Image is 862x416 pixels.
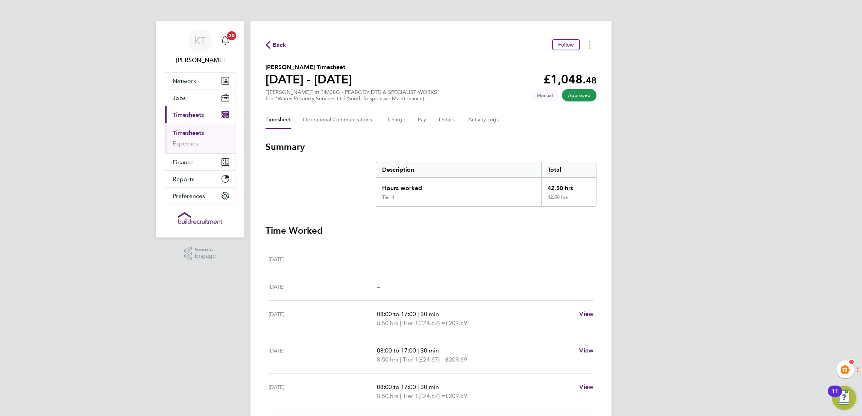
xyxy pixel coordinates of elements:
div: [DATE] [269,255,377,264]
a: View [579,383,593,392]
div: [DATE] [269,346,377,364]
h2: [PERSON_NAME] Timesheet [266,63,352,72]
span: View [579,383,593,390]
h3: Time Worked [266,225,596,237]
span: Tier 1 [403,392,418,401]
span: | [400,356,401,363]
span: 8.50 hrs [377,392,398,399]
span: Kiera Troutt [165,56,235,65]
span: (£24.67) = [418,356,445,363]
a: Go to home page [165,212,235,224]
span: – [377,283,380,290]
a: View [579,310,593,319]
span: Network [173,77,196,85]
a: Expenses [173,140,198,147]
span: 30 min [420,383,439,390]
div: "[PERSON_NAME]" at "IM38G - PEABODY DTD & SPECIALIST WORKS" [266,89,440,102]
span: £209.69 [445,319,467,327]
a: View [579,346,593,355]
button: Pay [418,111,427,129]
div: Timesheets [165,123,235,153]
button: Reports [165,171,235,187]
span: 48 [586,75,596,86]
div: [DATE] [269,282,377,291]
span: Powered by [195,247,216,253]
button: Finance [165,154,235,170]
button: Preferences [165,188,235,204]
div: Description [376,162,541,177]
nav: Main navigation [156,21,244,237]
div: [DATE] [269,310,377,328]
img: buildrec-logo-retina.png [178,212,222,224]
span: KT [194,36,206,45]
button: Activity Logs [468,111,500,129]
span: Preferences [173,192,205,200]
a: Powered byEngage [184,247,216,261]
button: Back [266,40,287,50]
span: Jobs [173,94,186,101]
span: | [417,310,419,318]
span: Follow [558,41,574,48]
span: £209.69 [445,356,467,363]
span: 08:00 to 17:00 [377,383,416,390]
button: Details [439,111,456,129]
span: Engage [195,253,216,259]
span: Tier 1 [403,319,418,328]
button: Open Resource Center, 11 new notifications [832,386,856,410]
button: Timesheets Menu [583,39,596,51]
span: (£24.67) = [418,319,445,327]
button: Charge [388,111,406,129]
span: View [579,310,593,318]
span: Timesheets [173,111,204,118]
span: £209.69 [445,392,467,399]
span: | [400,392,401,399]
button: Timesheet [266,111,291,129]
span: 08:00 to 17:00 [377,347,416,354]
span: – [377,256,380,263]
span: Finance [173,159,194,166]
span: 8.50 hrs [377,319,398,327]
span: | [417,347,419,354]
span: 8.50 hrs [377,356,398,363]
div: Tier 1 [382,194,395,200]
div: 42.50 hrs [541,194,596,206]
span: | [417,383,419,390]
div: Hours worked [376,178,541,194]
span: This timesheet has been approved. [562,89,596,101]
app-decimal: £1,048. [543,72,596,86]
div: Total [541,162,596,177]
button: Operational Communications [303,111,376,129]
span: 30 min [420,347,439,354]
a: KT[PERSON_NAME] [165,29,235,65]
span: | [400,319,401,327]
a: 20 [218,29,233,53]
span: This timesheet was manually created. [531,89,559,101]
button: Timesheets [165,106,235,123]
span: Back [273,41,287,50]
span: 08:00 to 17:00 [377,310,416,318]
span: 20 [227,31,236,40]
button: Follow [552,39,580,50]
h1: [DATE] - [DATE] [266,72,352,87]
h3: Summary [266,141,596,153]
div: 42.50 hrs [541,178,596,194]
button: Network [165,73,235,89]
span: Tier 1 [403,355,418,364]
div: For "Wates Property Services Ltd (South Responsive Maintenance)" [266,95,440,102]
span: (£24.67) = [418,392,445,399]
span: View [579,347,593,354]
span: Reports [173,175,194,183]
button: Jobs [165,89,235,106]
div: [DATE] [269,383,377,401]
div: 11 [832,391,838,401]
span: 30 min [420,310,439,318]
a: Timesheets [173,129,204,136]
div: Summary [376,162,596,207]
